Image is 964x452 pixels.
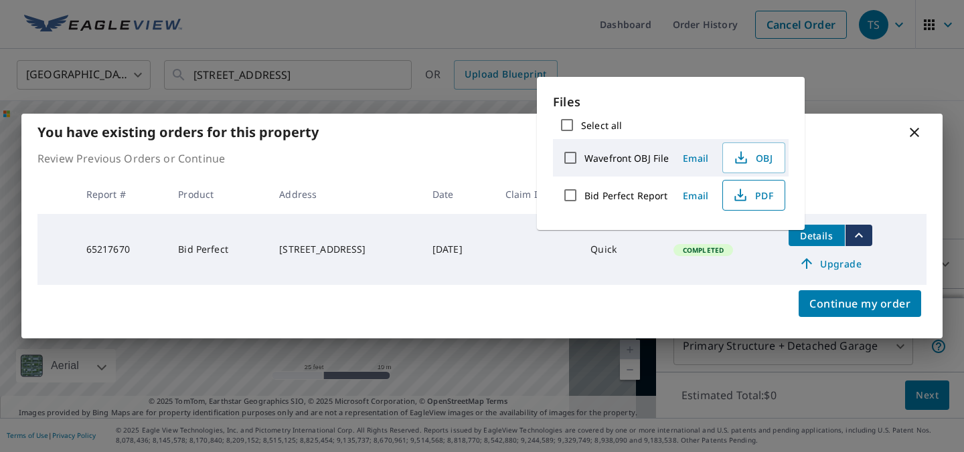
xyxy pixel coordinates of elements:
button: detailsBtn-65217670 [789,225,845,246]
button: OBJ [722,142,785,173]
button: Email [674,185,717,206]
label: Bid Perfect Report [584,189,667,202]
label: Wavefront OBJ File [584,152,669,164]
td: Quick [580,214,662,285]
button: Email [674,148,717,168]
button: Continue my order [799,290,921,317]
td: 65217670 [76,214,168,285]
span: Details [797,229,837,242]
span: Upgrade [797,255,864,271]
b: You have existing orders for this property [37,123,319,141]
button: PDF [722,180,785,211]
p: Files [553,93,789,111]
th: Report # [76,175,168,214]
span: Continue my order [809,294,910,313]
span: Completed [675,245,732,255]
td: Bid Perfect [167,214,268,285]
div: [STREET_ADDRESS] [279,243,411,256]
span: PDF [731,187,774,203]
p: Review Previous Orders or Continue [37,150,927,166]
span: Email [679,189,712,202]
span: Email [679,152,712,164]
label: Select all [581,119,622,132]
th: Date [422,175,495,214]
button: filesDropdownBtn-65217670 [845,225,872,246]
th: Claim ID [495,175,580,214]
th: Address [268,175,422,214]
span: OBJ [731,150,774,166]
a: Upgrade [789,253,872,274]
td: [DATE] [422,214,495,285]
th: Product [167,175,268,214]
